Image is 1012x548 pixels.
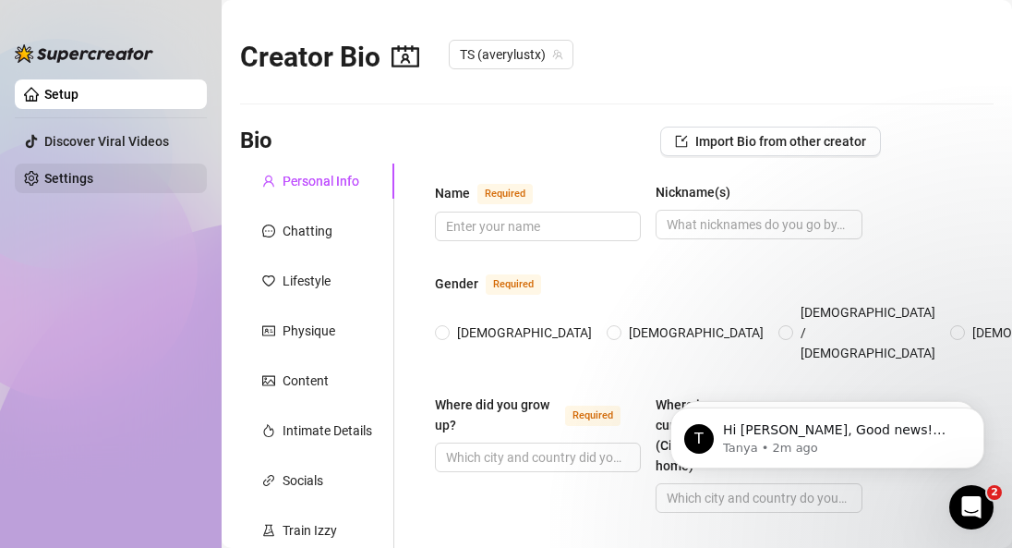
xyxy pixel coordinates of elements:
span: [DEMOGRAPHIC_DATA] [621,323,771,343]
span: team [552,49,563,60]
span: [DEMOGRAPHIC_DATA] [450,323,599,343]
span: TS (averylustx) [460,41,562,68]
div: Intimate Details [283,420,372,441]
div: Chatting [283,221,332,241]
input: Where did you grow up? [446,447,626,468]
span: picture [262,374,275,387]
label: Gender [435,273,561,295]
input: Name [446,216,626,237]
span: Import Bio from other creator [695,134,866,149]
iframe: Intercom live chat [949,485,994,530]
span: [DEMOGRAPHIC_DATA] / [DEMOGRAPHIC_DATA] [793,302,943,363]
iframe: Intercom notifications message [643,369,1012,498]
a: Settings [44,171,93,186]
span: link [262,474,275,487]
input: Nickname(s) [667,214,847,235]
div: Train Izzy [283,520,337,541]
span: import [675,135,688,148]
span: idcard [262,324,275,337]
label: Nickname(s) [656,182,743,202]
div: Personal Info [283,171,359,191]
div: Lifestyle [283,271,331,291]
h3: Bio [240,127,272,156]
label: Where did you grow up? [435,395,641,435]
span: Required [565,406,620,426]
div: Content [283,371,329,391]
div: Name [435,183,470,203]
span: user [262,175,275,188]
a: Setup [44,87,78,102]
span: 2 [987,485,1002,500]
a: Discover Viral Videos [44,134,169,149]
span: contacts [392,43,419,70]
span: heart [262,274,275,287]
div: Where did you grow up? [435,395,558,435]
button: Import Bio from other creator [660,127,881,156]
div: Gender [435,274,478,294]
span: experiment [262,524,275,537]
span: message [262,225,275,237]
span: Required [477,184,533,204]
img: logo-BBDzfeDw.svg [15,44,153,63]
div: Physique [283,321,335,341]
span: Required [486,274,541,295]
div: Socials [283,470,323,491]
h2: Creator Bio [240,40,419,75]
label: Name [435,182,553,204]
div: Nickname(s) [656,182,730,202]
span: fire [262,424,275,437]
